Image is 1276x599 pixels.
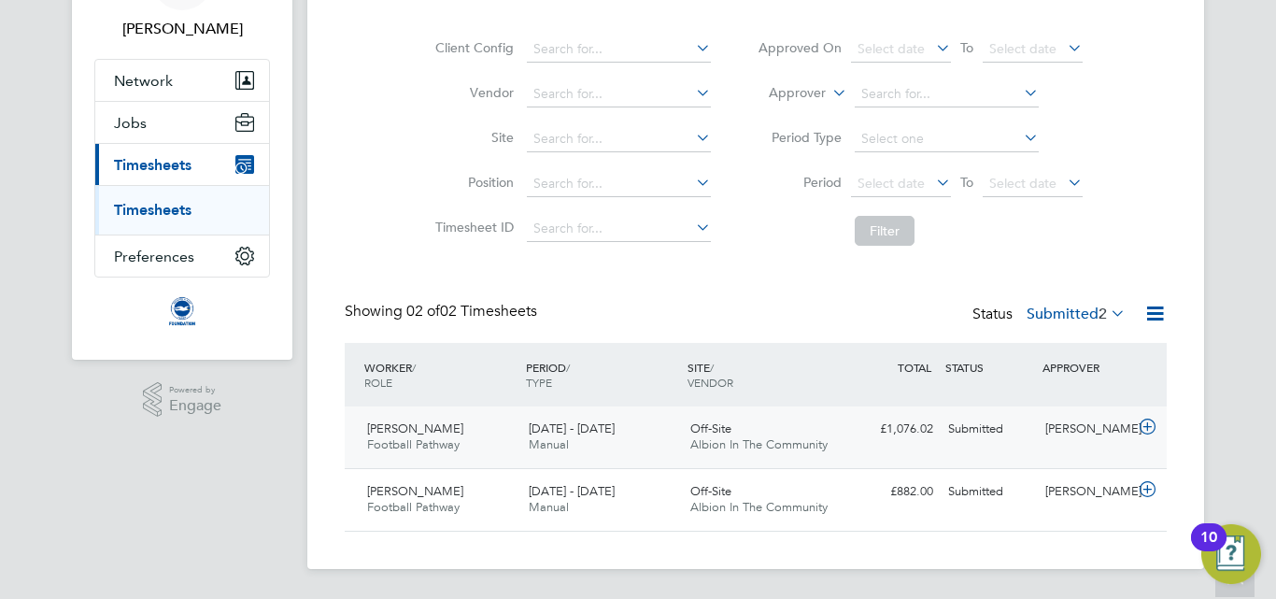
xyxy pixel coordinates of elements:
[364,375,392,390] span: ROLE
[989,40,1056,57] span: Select date
[955,36,979,60] span: To
[367,436,460,452] span: Football Pathway
[690,483,731,499] span: Off-Site
[758,174,842,191] label: Period
[898,360,931,375] span: TOTAL
[1200,537,1217,562] div: 10
[941,477,1038,507] div: Submitted
[844,477,941,507] div: £882.00
[758,39,842,56] label: Approved On
[527,81,711,107] input: Search for...
[95,235,269,277] button: Preferences
[1099,305,1107,323] span: 2
[1038,477,1135,507] div: [PERSON_NAME]
[858,40,925,57] span: Select date
[683,350,844,399] div: SITE
[169,398,221,414] span: Engage
[169,382,221,398] span: Powered by
[527,171,711,197] input: Search for...
[430,174,514,191] label: Position
[95,144,269,185] button: Timesheets
[858,175,925,192] span: Select date
[95,60,269,101] button: Network
[114,201,191,219] a: Timesheets
[955,170,979,194] span: To
[406,302,440,321] span: 02 of
[855,81,1039,107] input: Search for...
[758,129,842,146] label: Period Type
[529,436,569,452] span: Manual
[972,302,1129,328] div: Status
[114,248,194,265] span: Preferences
[855,216,914,246] button: Filter
[114,72,173,90] span: Network
[529,421,615,436] span: [DATE] - [DATE]
[688,375,733,390] span: VENDOR
[690,421,731,436] span: Off-Site
[430,84,514,101] label: Vendor
[855,126,1039,152] input: Select one
[941,414,1038,445] div: Submitted
[143,382,222,418] a: Powered byEngage
[527,126,711,152] input: Search for...
[114,156,191,174] span: Timesheets
[742,84,826,103] label: Approver
[430,129,514,146] label: Site
[521,350,683,399] div: PERIOD
[1038,414,1135,445] div: [PERSON_NAME]
[412,360,416,375] span: /
[95,102,269,143] button: Jobs
[367,483,463,499] span: [PERSON_NAME]
[114,114,147,132] span: Jobs
[526,375,552,390] span: TYPE
[406,302,537,321] span: 02 Timesheets
[527,36,711,63] input: Search for...
[566,360,570,375] span: /
[367,421,463,436] span: [PERSON_NAME]
[94,18,270,40] span: Matt Kelman
[430,39,514,56] label: Client Config
[1038,350,1135,384] div: APPROVER
[367,499,460,515] span: Football Pathway
[529,499,569,515] span: Manual
[844,414,941,445] div: £1,076.02
[95,185,269,235] div: Timesheets
[710,360,714,375] span: /
[941,350,1038,384] div: STATUS
[167,296,197,326] img: albioninthecommunity-logo-retina.png
[1027,305,1126,323] label: Submitted
[527,216,711,242] input: Search for...
[690,499,828,515] span: Albion In The Community
[360,350,521,399] div: WORKER
[94,296,270,326] a: Go to home page
[989,175,1056,192] span: Select date
[529,483,615,499] span: [DATE] - [DATE]
[345,302,541,321] div: Showing
[690,436,828,452] span: Albion In The Community
[430,219,514,235] label: Timesheet ID
[1201,524,1261,584] button: Open Resource Center, 10 new notifications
